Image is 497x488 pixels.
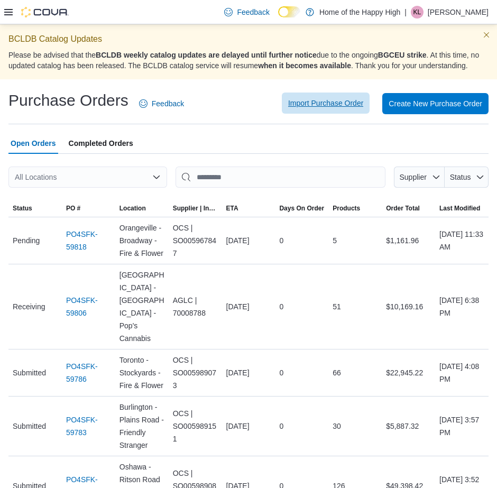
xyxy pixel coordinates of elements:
button: Open list of options [152,173,161,181]
span: Submitted [13,420,46,432]
span: Open Orders [11,133,56,154]
span: 0 [279,234,283,247]
span: Feedback [237,7,269,17]
button: Dismiss this callout [480,29,493,41]
span: Order Total [386,204,420,213]
span: Status [450,173,471,181]
div: [DATE] [222,416,275,437]
p: Home of the Happy High [319,6,400,19]
span: PO # [66,204,80,213]
input: Dark Mode [278,6,300,17]
a: PO4SFK-59806 [66,294,111,319]
span: Receiving [13,300,45,313]
span: KL [413,6,421,19]
span: ETA [226,204,238,213]
span: Completed Orders [69,133,133,154]
div: Location [119,204,146,213]
span: Feedback [152,98,184,109]
div: [DATE] [222,296,275,317]
span: 30 [333,420,341,432]
strong: when it becomes available [258,61,351,70]
span: Pending [13,234,40,247]
div: [DATE] 3:57 PM [435,409,489,443]
div: [DATE] 11:33 AM [435,224,489,257]
h1: Purchase Orders [8,90,128,111]
div: $1,161.96 [382,230,435,251]
p: Please be advised that the due to the ongoing . At this time, no updated catalog has been release... [8,50,489,71]
div: [DATE] 6:38 PM [435,290,489,324]
span: 0 [279,300,283,313]
input: This is a search bar. After typing your query, hit enter to filter the results lower in the page. [176,167,385,188]
span: Products [333,204,360,213]
p: BCLDB Catalog Updates [8,33,489,45]
div: [DATE] 4:08 PM [435,356,489,390]
span: Submitted [13,366,46,379]
span: 5 [333,234,337,247]
a: PO4SFK-59818 [66,228,111,253]
button: Status [445,167,489,188]
div: [DATE] [222,362,275,383]
a: Feedback [135,93,188,114]
span: Last Modified [439,204,480,213]
span: Supplier [400,173,427,181]
button: Status [8,200,62,217]
div: $10,169.16 [382,296,435,317]
span: Supplier | Invoice Number [173,204,218,213]
span: 51 [333,300,341,313]
button: Products [328,200,382,217]
button: Last Modified [435,200,489,217]
button: Supplier [394,167,445,188]
button: Location [115,200,169,217]
p: [PERSON_NAME] [428,6,489,19]
button: Create New Purchase Order [382,93,489,114]
div: AGLC | 70008788 [169,290,222,324]
span: [GEOGRAPHIC_DATA] - [GEOGRAPHIC_DATA] - Pop's Cannabis [119,269,164,345]
span: Status [13,204,32,213]
img: Cova [21,7,69,17]
div: OCS | SO005989073 [169,349,222,396]
div: $5,887.32 [382,416,435,437]
strong: BGCEU strike [378,51,427,59]
span: 66 [333,366,341,379]
button: PO # [62,200,115,217]
a: Feedback [220,2,273,23]
button: Days On Order [275,200,328,217]
span: Burlington - Plains Road - Friendly Stranger [119,401,164,452]
div: Kiera Laughton [411,6,424,19]
span: 0 [279,420,283,432]
span: Import Purchase Order [288,98,363,108]
div: [DATE] [222,230,275,251]
span: Orangeville - Broadway - Fire & Flower [119,222,164,260]
p: | [404,6,407,19]
button: ETA [222,200,275,217]
a: PO4SFK-59786 [66,360,111,385]
div: OCS | SO005967847 [169,217,222,264]
div: OCS | SO005989151 [169,403,222,449]
span: Days On Order [279,204,324,213]
button: Supplier | Invoice Number [169,200,222,217]
strong: BCLDB weekly catalog updates are delayed until further notice [96,51,317,59]
a: PO4SFK-59783 [66,413,111,439]
button: Import Purchase Order [282,93,370,114]
span: 0 [279,366,283,379]
div: $22,945.22 [382,362,435,383]
button: Order Total [382,200,435,217]
span: Create New Purchase Order [389,98,482,109]
span: Toronto - Stockyards - Fire & Flower [119,354,164,392]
